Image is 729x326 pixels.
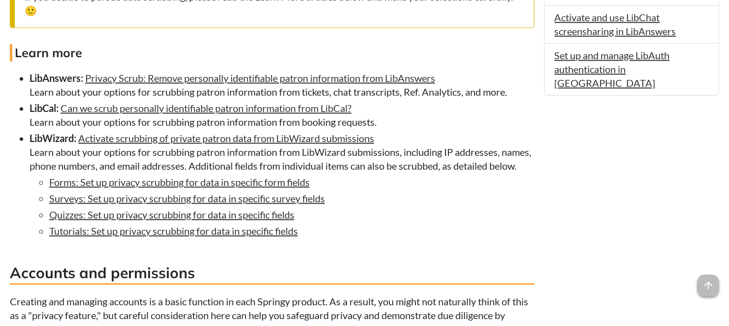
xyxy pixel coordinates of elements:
[555,11,676,37] a: Activate and use LibChat screensharing in LibAnswers
[49,225,298,237] a: Tutorials: Set up privacy scrubbing for data in specific fields
[78,132,374,144] a: Activate scrubbing of private patron data from LibWizard submissions
[85,72,435,84] a: Privacy Scrub: Remove personally identifiable patron information from LibAnswers
[697,275,719,296] span: arrow_upward
[30,71,535,99] li: Learn about your options for scrubbing patron information from tickets, chat transcripts, Ref. An...
[10,262,535,285] h3: Accounts and permissions
[49,209,294,220] a: Quizzes: Set up privacy scrubbing for data in specific fields
[10,44,535,61] h4: Learn more
[30,132,76,144] strong: LibWizard:
[61,102,351,114] a: Can we scrub personally identifiable patron information from LibCal?
[49,176,310,188] a: Forms: Set up privacy scrubbing for data in specific form fields
[697,276,719,288] a: arrow_upward
[49,192,325,204] a: Surveys: Set up privacy scrubbing for data in specific survey fields
[30,131,535,238] li: Learn about your options for scrubbing patron information from LibWizard submissions, including I...
[30,102,59,114] strong: LibCal:
[30,101,535,129] li: Learn about your options for scrubbing patron information from booking requests.
[555,49,670,89] a: Set up and manage LibAuth authentication in [GEOGRAPHIC_DATA]
[30,72,83,84] strong: LibAnswers:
